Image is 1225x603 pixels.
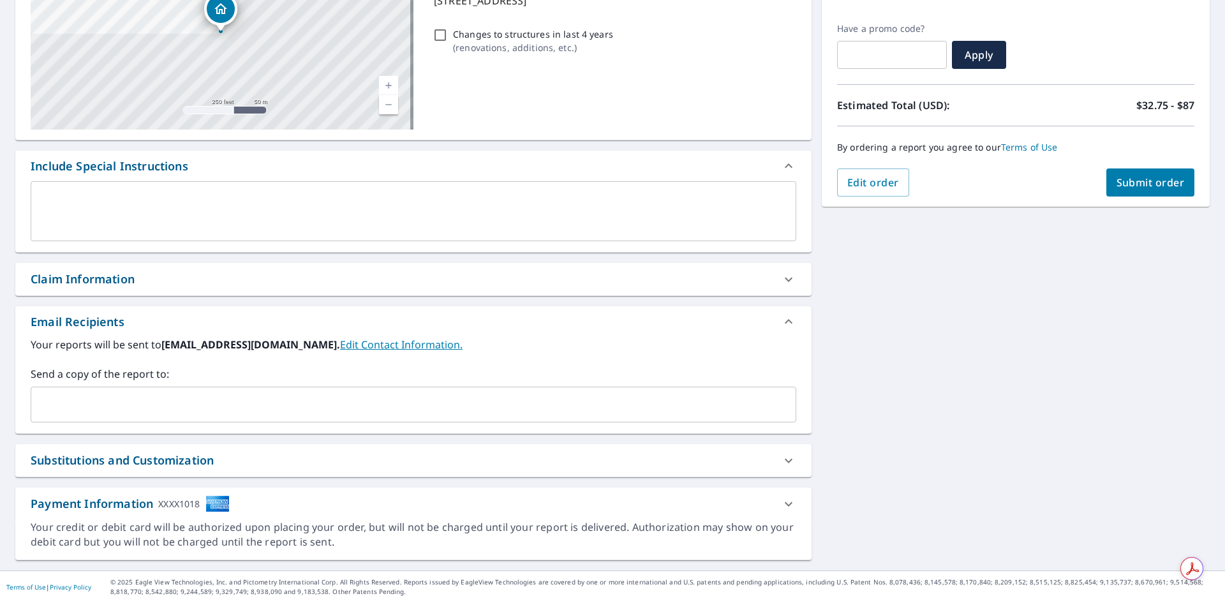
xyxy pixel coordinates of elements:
[453,41,613,54] p: ( renovations, additions, etc. )
[158,495,200,512] div: XXXX1018
[205,495,230,512] img: cardImage
[15,488,812,520] div: Payment InformationXXXX1018cardImage
[6,583,46,592] a: Terms of Use
[837,168,909,197] button: Edit order
[1117,175,1185,190] span: Submit order
[110,577,1219,597] p: © 2025 Eagle View Technologies, Inc. and Pictometry International Corp. All Rights Reserved. Repo...
[15,306,812,337] div: Email Recipients
[1136,98,1194,113] p: $32.75 - $87
[31,337,796,352] label: Your reports will be sent to
[837,98,1016,113] p: Estimated Total (USD):
[31,495,230,512] div: Payment Information
[340,338,463,352] a: EditContactInfo
[31,271,135,288] div: Claim Information
[1106,168,1195,197] button: Submit order
[1001,141,1058,153] a: Terms of Use
[15,444,812,477] div: Substitutions and Customization
[379,95,398,114] a: Current Level 17, Zoom Out
[837,23,947,34] label: Have a promo code?
[453,27,613,41] p: Changes to structures in last 4 years
[15,263,812,295] div: Claim Information
[837,142,1194,153] p: By ordering a report you agree to our
[31,158,188,175] div: Include Special Instructions
[31,313,124,331] div: Email Recipients
[15,151,812,181] div: Include Special Instructions
[31,520,796,549] div: Your credit or debit card will be authorized upon placing your order, but will not be charged unt...
[50,583,91,592] a: Privacy Policy
[31,452,214,469] div: Substitutions and Customization
[6,583,91,591] p: |
[379,76,398,95] a: Current Level 17, Zoom In
[31,366,796,382] label: Send a copy of the report to:
[847,175,899,190] span: Edit order
[161,338,340,352] b: [EMAIL_ADDRESS][DOMAIN_NAME].
[952,41,1006,69] button: Apply
[962,48,996,62] span: Apply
